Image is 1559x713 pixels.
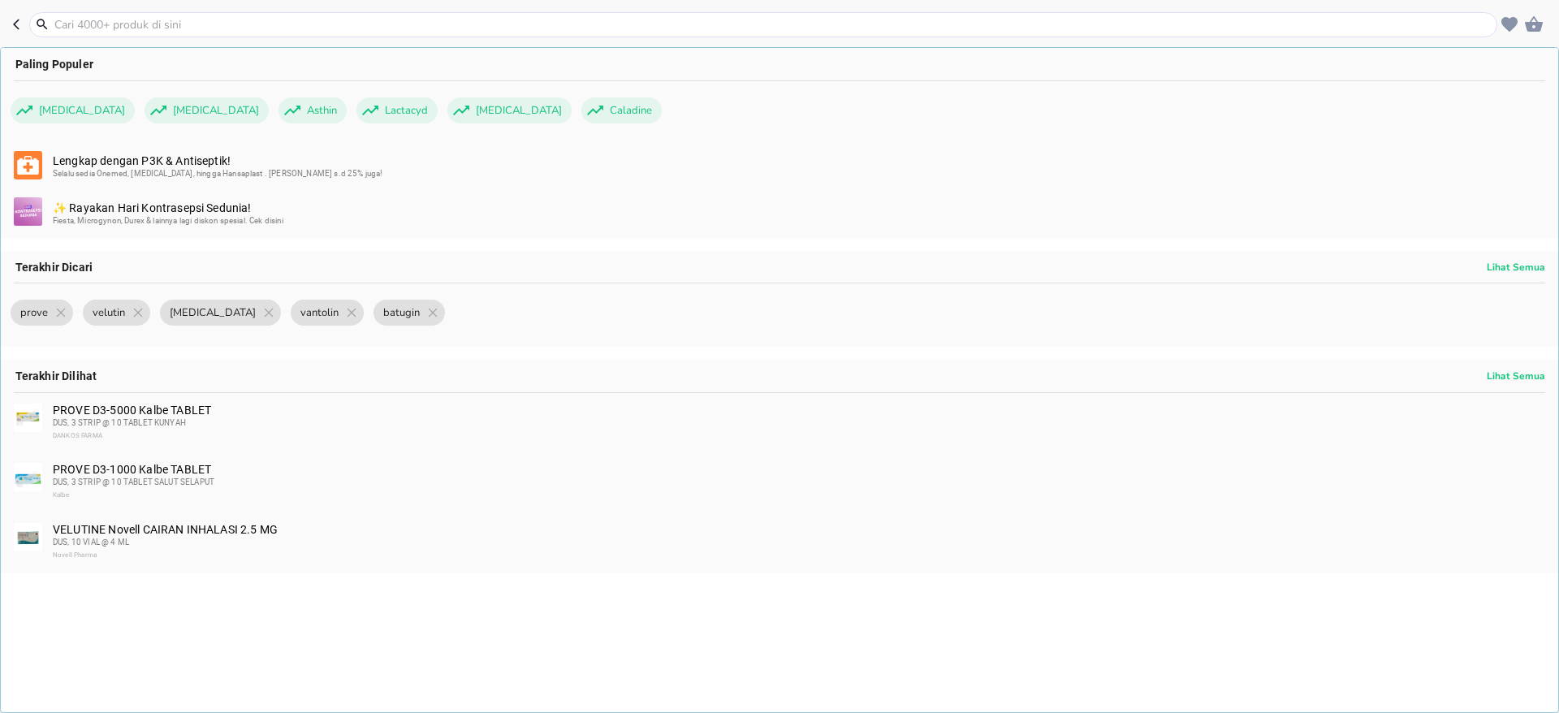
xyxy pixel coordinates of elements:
[1487,369,1545,382] p: Lihat Semua
[53,404,1544,443] div: PROVE D3-5000 Kalbe TABLET
[53,551,97,559] span: Novell Pharma
[1,360,1558,392] div: Terakhir Dilihat
[1,48,1558,80] div: Paling Populer
[53,523,1544,562] div: VELUTINE Novell CAIRAN INHALASI 2.5 MG
[297,97,347,123] span: Asthin
[375,97,438,123] span: Lactacyd
[581,97,662,123] div: Caladine
[53,418,186,427] span: DUS, 3 STRIP @ 10 TABLET KUNYAH
[356,97,438,123] div: Lactacyd
[53,538,129,547] span: DUS, 10 VIAL @ 4 ML
[11,300,73,326] div: prove
[374,300,430,326] span: batugin
[466,97,572,123] span: [MEDICAL_DATA]
[1487,261,1545,274] p: Lihat Semua
[53,16,1493,33] input: Cari 4000+ produk di sini
[53,169,382,178] span: Selalu sedia Onemed, [MEDICAL_DATA], hingga Hansaplast . [PERSON_NAME] s.d 25% juga!
[11,300,58,326] span: prove
[374,300,445,326] div: batugin
[53,154,1544,180] div: Lengkap dengan P3K & Antiseptik!
[53,463,1544,502] div: PROVE D3-1000 Kalbe TABLET
[291,300,364,326] div: vantolin
[53,201,1544,227] div: ✨ Rayakan Hari Kontrasepsi Sedunia!
[83,300,135,326] span: velutin
[447,97,572,123] div: [MEDICAL_DATA]
[145,97,269,123] div: [MEDICAL_DATA]
[53,432,102,439] span: DANKOS FARMA
[291,300,348,326] span: vantolin
[279,97,347,123] div: Asthin
[29,97,135,123] span: [MEDICAL_DATA]
[600,97,662,123] span: Caladine
[160,300,266,326] span: [MEDICAL_DATA]
[163,97,269,123] span: [MEDICAL_DATA]
[83,300,150,326] div: velutin
[14,151,42,179] img: b4dbc6bd-13c0-48bd-bda2-71397b69545d.svg
[53,216,283,225] span: Fiesta, Microgynon, Durex & lainnya lagi diskon spesial. Cek disini
[1,251,1558,283] div: Terakhir Dicari
[53,477,214,486] span: DUS, 3 STRIP @ 10 TABLET SALUT SELAPUT
[14,197,42,226] img: 3bd572ca-b8f0-42f9-8722-86f46ac6d566.svg
[53,491,69,499] span: Kalbe
[160,300,281,326] div: [MEDICAL_DATA]
[11,97,135,123] div: [MEDICAL_DATA]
